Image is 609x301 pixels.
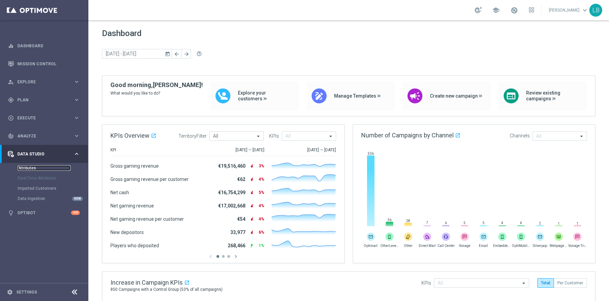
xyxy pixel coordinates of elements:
i: person_search [8,79,14,85]
span: Analyze [17,134,73,138]
div: Real-Time Attributes [18,173,88,183]
div: Attributes [18,163,88,173]
a: Mission Control [17,55,80,73]
span: keyboard_arrow_down [581,6,589,14]
a: Attributes [18,165,71,171]
div: Dashboard [8,37,80,55]
a: Data Ingestion [18,196,71,201]
button: equalizer Dashboard [7,43,80,49]
span: school [492,6,500,14]
div: +10 [71,211,80,215]
div: Data Ingestion [18,194,88,204]
button: lightbulb Optibot +10 [7,210,80,216]
a: Imported Customers [18,186,71,191]
i: lightbulb [8,210,14,216]
div: Explore [8,79,73,85]
i: keyboard_arrow_right [73,151,80,157]
div: Execute [8,115,73,121]
span: Explore [17,80,73,84]
i: equalizer [8,43,14,49]
span: Execute [17,116,73,120]
div: LB [589,4,602,17]
i: keyboard_arrow_right [73,115,80,121]
a: Dashboard [17,37,80,55]
i: gps_fixed [8,97,14,103]
a: Settings [16,290,37,294]
div: Optibot [8,204,80,222]
div: NEW [72,197,83,201]
div: Plan [8,97,73,103]
button: Mission Control [7,61,80,67]
button: person_search Explore keyboard_arrow_right [7,79,80,85]
button: play_circle_outline Execute keyboard_arrow_right [7,115,80,121]
button: track_changes Analyze keyboard_arrow_right [7,133,80,139]
a: Optibot [17,204,71,222]
i: keyboard_arrow_right [73,97,80,103]
i: play_circle_outline [8,115,14,121]
i: settings [7,289,13,295]
button: gps_fixed Plan keyboard_arrow_right [7,97,80,103]
div: Data Studio [8,151,73,157]
div: Imported Customers [18,183,88,194]
button: Data Studio keyboard_arrow_right [7,151,80,157]
span: Plan [17,98,73,102]
span: Data Studio [17,152,73,156]
div: Analyze [8,133,73,139]
a: [PERSON_NAME]keyboard_arrow_down [548,5,589,15]
div: Mission Control [8,55,80,73]
i: track_changes [8,133,14,139]
i: keyboard_arrow_right [73,133,80,139]
i: keyboard_arrow_right [73,79,80,85]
